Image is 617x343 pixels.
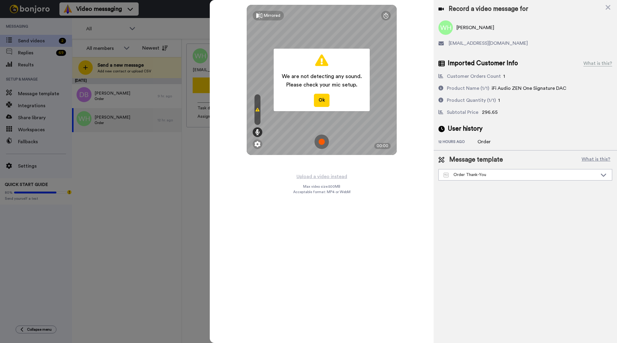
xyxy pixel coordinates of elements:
[492,86,566,91] span: iFi Audio ZEN One Signature DAC
[498,98,500,103] span: 1
[315,135,329,149] img: ic_record_start.svg
[448,59,518,68] span: Imported Customer Info
[448,124,483,133] span: User history
[447,109,478,116] div: Subtotal Price
[438,139,477,145] div: 12 hours ago
[449,40,528,47] span: [EMAIL_ADDRESS][DOMAIN_NAME]
[374,143,391,149] div: 00:00
[444,173,449,178] img: Message-temps.svg
[303,184,340,189] span: Max video size: 500 MB
[447,97,496,104] div: Product Quantity (1/1)
[583,60,612,67] div: What is this?
[293,190,351,194] span: Acceptable format: MP4 or WebM
[444,172,597,178] div: Order Thank-You
[482,110,498,115] span: 296.65
[477,138,507,145] div: Order
[282,72,362,80] span: We are not detecting any sound.
[314,94,330,107] button: Ok
[447,73,501,80] div: Customer Orders Count
[447,85,489,92] div: Product Name (1/1)
[295,173,349,181] button: Upload a video instead
[282,80,362,89] span: Please check your mic setup.
[503,74,505,79] span: 1
[449,155,503,164] span: Message template
[580,155,612,164] button: What is this?
[254,141,260,147] img: ic_gear.svg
